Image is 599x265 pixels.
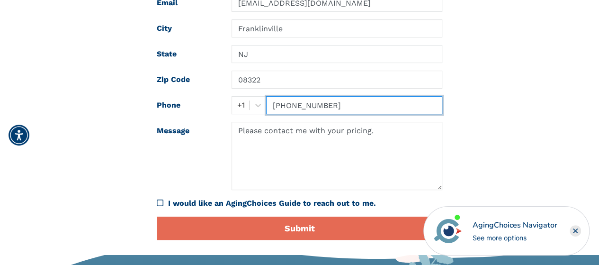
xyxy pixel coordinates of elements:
[150,96,224,114] label: Phone
[157,198,442,209] div: I would like an AgingChoices Guide to reach out to me.
[168,198,442,209] div: I would like an AgingChoices Guide to reach out to me.
[9,125,29,146] div: Accessibility Menu
[157,217,442,240] button: Submit
[150,45,224,63] label: State
[232,122,442,190] textarea: Please contact me with your pricing.
[432,215,464,247] img: avatar
[570,225,581,237] div: Close
[472,233,557,243] div: See more options
[150,122,224,190] label: Message
[472,219,557,231] div: AgingChoices Navigator
[150,71,224,89] label: Zip Code
[150,19,224,37] label: City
